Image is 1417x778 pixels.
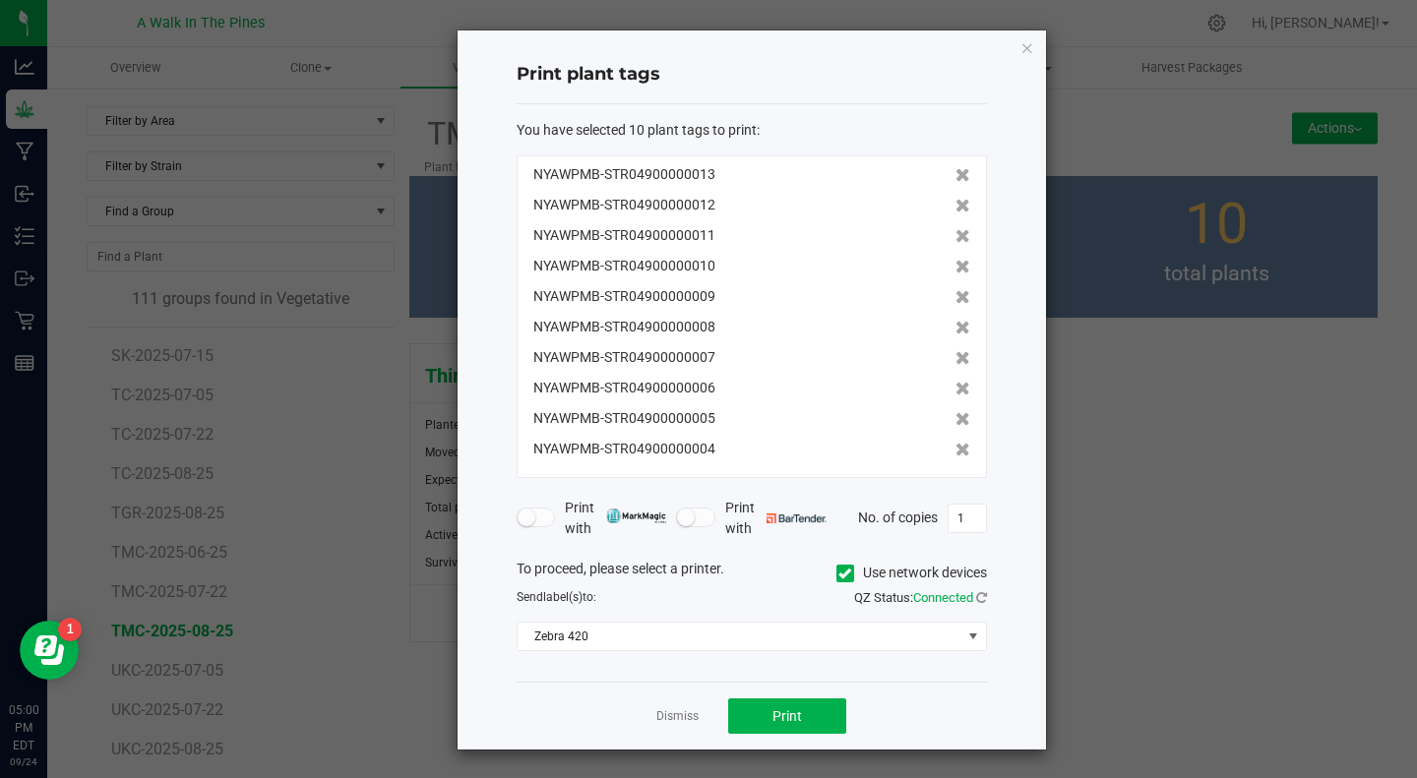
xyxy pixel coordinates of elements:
[656,708,699,725] a: Dismiss
[20,621,79,680] iframe: Resource center
[836,563,987,583] label: Use network devices
[725,498,827,539] span: Print with
[854,590,987,605] span: QZ Status:
[533,195,715,215] span: NYAWPMB-STR04900000012
[606,509,666,523] img: mark_magic_cybra.png
[517,122,757,138] span: You have selected 10 plant tags to print
[533,317,715,337] span: NYAWPMB-STR04900000008
[565,498,666,539] span: Print with
[767,513,827,523] img: bartender.png
[533,256,715,276] span: NYAWPMB-STR04900000010
[533,347,715,368] span: NYAWPMB-STR04900000007
[533,378,715,398] span: NYAWPMB-STR04900000006
[533,286,715,307] span: NYAWPMB-STR04900000009
[772,708,802,724] span: Print
[58,618,82,641] iframe: Resource center unread badge
[533,164,715,185] span: NYAWPMB-STR04900000013
[517,62,987,88] h4: Print plant tags
[533,225,715,246] span: NYAWPMB-STR04900000011
[728,698,846,734] button: Print
[518,623,961,650] span: Zebra 420
[533,408,715,429] span: NYAWPMB-STR04900000005
[533,439,715,459] span: NYAWPMB-STR04900000004
[502,559,1002,588] div: To proceed, please select a printer.
[517,120,987,141] div: :
[543,590,583,604] span: label(s)
[913,590,973,605] span: Connected
[858,509,938,524] span: No. of copies
[517,590,596,604] span: Send to:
